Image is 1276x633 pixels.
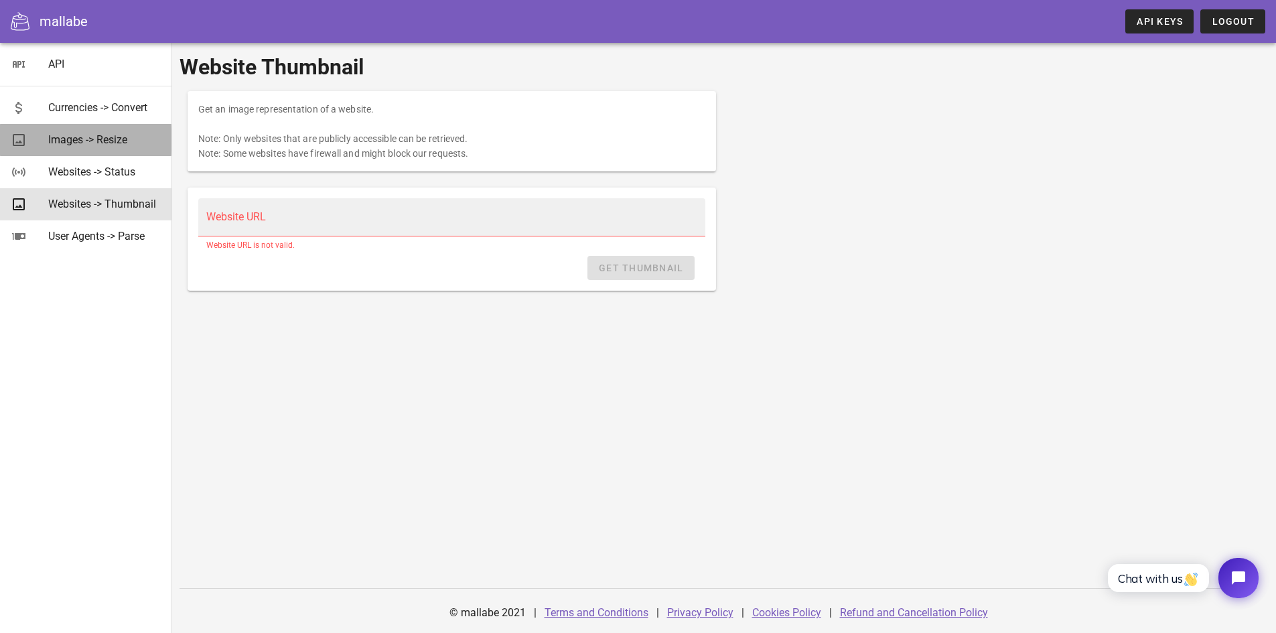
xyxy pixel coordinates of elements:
div: API [48,58,161,70]
div: Websites -> Status [48,165,161,178]
h1: Website Thumbnail [180,51,1268,83]
div: Currencies -> Convert [48,101,161,114]
button: Logout [1200,9,1265,33]
a: Terms and Conditions [545,606,648,619]
a: Privacy Policy [667,606,733,619]
span: API Keys [1136,16,1183,27]
div: | [534,597,537,629]
a: API Keys [1125,9,1194,33]
div: Websites -> Thumbnail [48,198,161,210]
iframe: Tidio Chat [1093,547,1270,610]
div: Website URL is not valid. [206,241,697,249]
div: | [741,597,744,629]
span: Logout [1211,16,1255,27]
div: Get an image representation of a website. Note: Only websites that are publicly accessible can be... [188,91,716,171]
div: User Agents -> Parse [48,230,161,242]
div: © mallabe 2021 [441,597,534,629]
a: Refund and Cancellation Policy [840,606,988,619]
div: | [829,597,832,629]
div: mallabe [40,11,88,31]
div: Images -> Resize [48,133,161,146]
div: | [656,597,659,629]
a: Cookies Policy [752,606,821,619]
